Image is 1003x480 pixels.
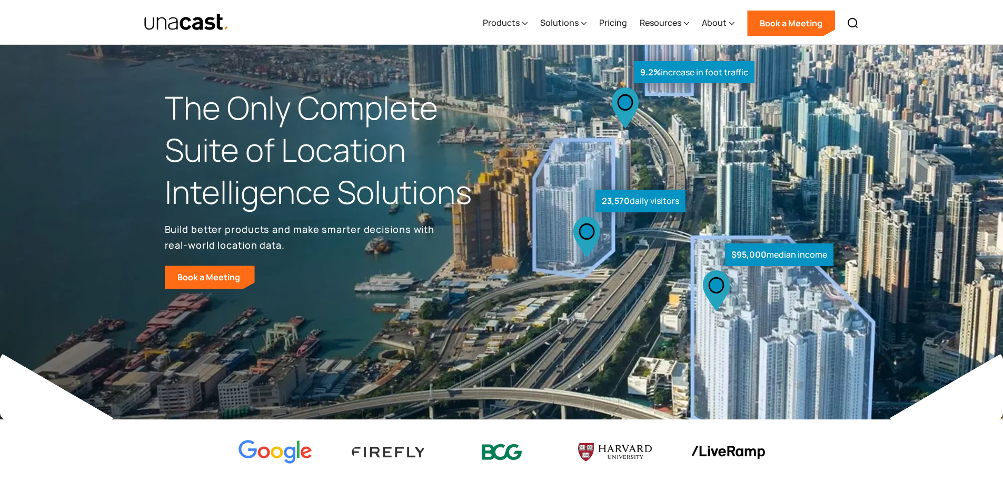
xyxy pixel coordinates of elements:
div: Products [483,16,520,29]
img: Firefly Advertising logo [352,447,425,457]
a: Pricing [599,2,627,45]
div: Resources [640,2,689,45]
div: Solutions [540,2,587,45]
img: Search icon [847,17,859,30]
a: home [144,13,230,32]
a: Book a Meeting [747,11,835,36]
img: liveramp logo [691,446,765,459]
div: Resources [640,16,681,29]
img: BCG logo [465,437,539,467]
strong: 23,570 [602,195,630,207]
a: Book a Meeting [165,266,255,289]
p: Build better products and make smarter decisions with real-world location data. [165,221,439,253]
div: Solutions [540,16,579,29]
img: Unacast text logo [144,13,230,32]
div: About [702,16,727,29]
img: Harvard U logo [578,439,652,465]
div: median income [725,243,833,266]
h1: The Only Complete Suite of Location Intelligence Solutions [165,87,502,213]
div: daily visitors [595,190,686,212]
strong: 9.2% [640,66,661,78]
div: About [702,2,734,45]
div: increase in foot traffic [634,61,754,84]
img: Google logo Color [239,440,312,465]
div: Products [483,2,528,45]
strong: $95,000 [731,249,767,260]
